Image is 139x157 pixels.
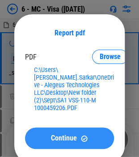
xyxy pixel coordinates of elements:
button: Browse [92,50,128,64]
button: ContinueContinue [25,127,114,149]
span: Continue [51,135,77,142]
img: Continue [80,135,88,142]
div: PDF [25,53,88,61]
span: Browse [100,53,121,60]
div: C:\Users\[PERSON_NAME].Sarkar\OneDrive - Alegeus Technologies LLC\Desktop\New folder (2)\Sept\SA1... [34,66,114,112]
div: Report pdf [25,29,114,37]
